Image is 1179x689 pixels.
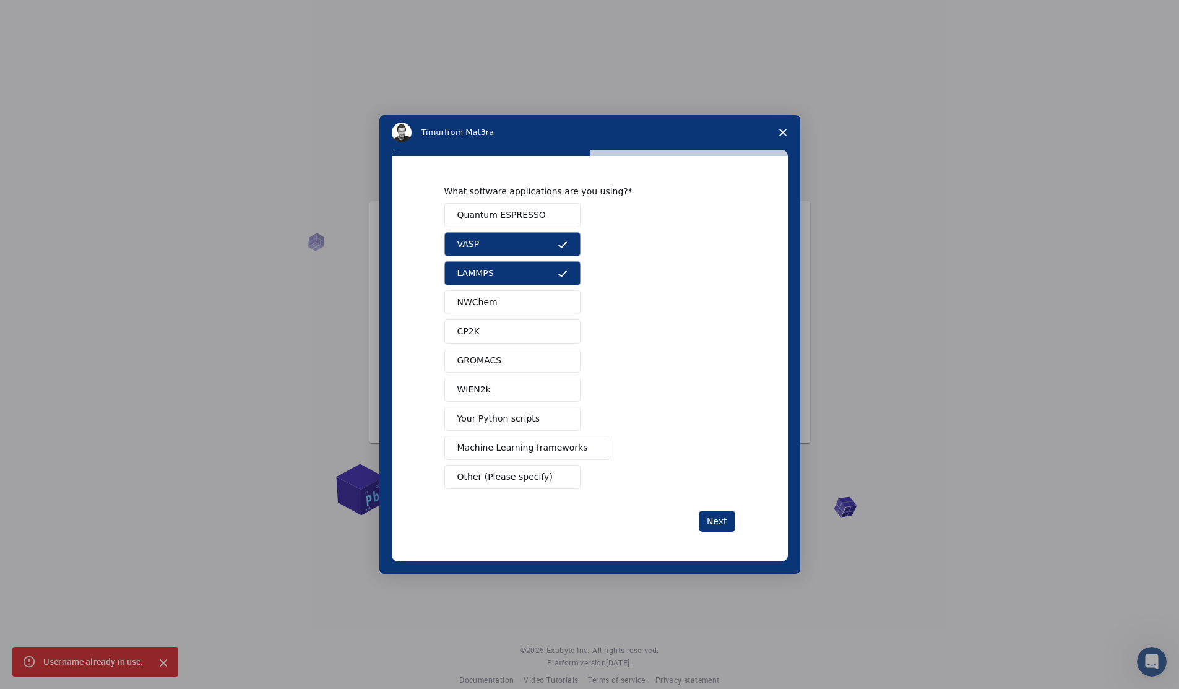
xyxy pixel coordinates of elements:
span: from Mat3ra [444,128,494,137]
span: Machine Learning frameworks [457,441,588,454]
span: NWChem [457,296,498,309]
span: GROMACS [457,354,502,367]
div: What software applications are you using? [444,186,717,197]
button: Next [699,511,735,532]
button: GROMACS [444,349,581,373]
button: VASP [444,232,581,256]
span: Other (Please specify) [457,470,553,483]
button: NWChem [444,290,581,314]
button: Quantum ESPRESSO [444,203,581,227]
span: LAMMPS [457,267,494,280]
button: LAMMPS [444,261,581,285]
span: Close survey [766,115,800,150]
span: Timur [421,128,444,137]
span: WIEN2k [457,383,491,396]
span: CP2K [457,325,480,338]
img: Profile image for Timur [392,123,412,142]
span: VASP [457,238,480,251]
span: Your Python scripts [457,412,540,425]
button: WIEN2k [444,378,581,402]
button: Your Python scripts [444,407,581,431]
span: Support [25,9,69,20]
span: Quantum ESPRESSO [457,209,546,222]
button: Machine Learning frameworks [444,436,611,460]
button: Other (Please specify) [444,465,581,489]
button: CP2K [444,319,581,344]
